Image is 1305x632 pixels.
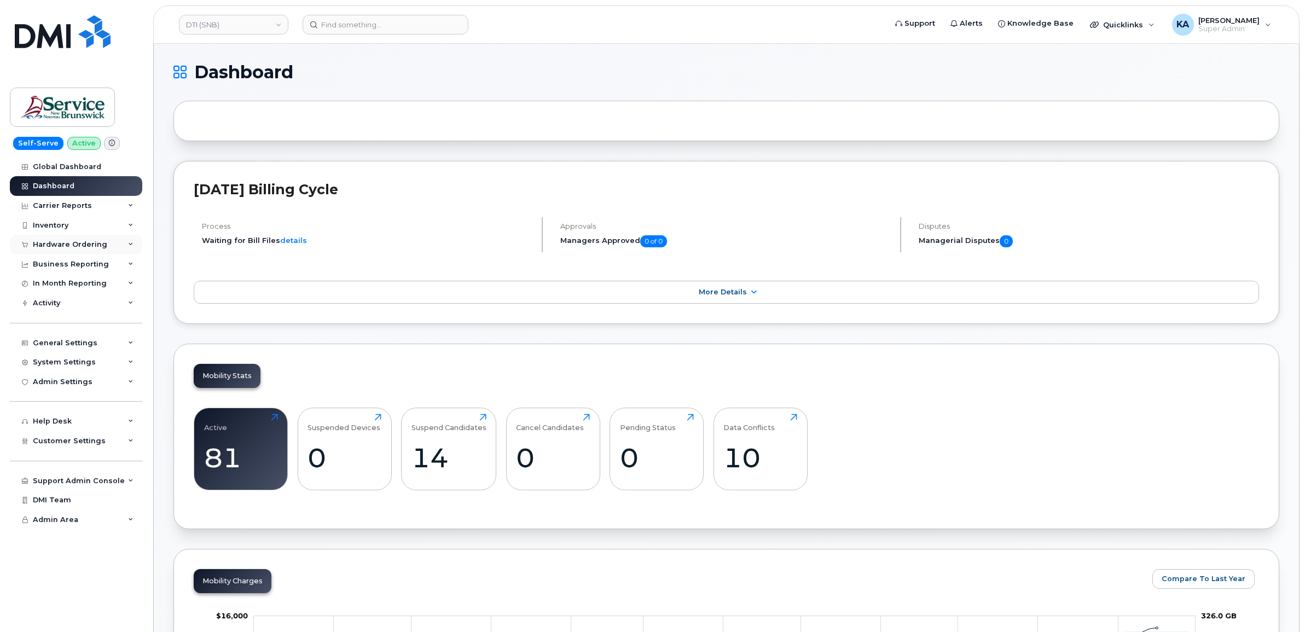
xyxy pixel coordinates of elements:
[1000,235,1013,247] span: 0
[411,414,486,484] a: Suspend Candidates14
[560,235,891,247] h5: Managers Approved
[202,235,532,246] li: Waiting for Bill Files
[216,611,248,620] g: $0
[216,611,248,620] tspan: $16,000
[411,442,486,474] div: 14
[699,288,747,296] span: More Details
[308,414,381,484] a: Suspended Devices0
[723,414,797,484] a: Data Conflicts10
[516,442,590,474] div: 0
[280,236,307,245] a: details
[194,181,1259,198] h2: [DATE] Billing Cycle
[620,414,694,484] a: Pending Status0
[202,222,532,230] h4: Process
[1162,573,1245,584] span: Compare To Last Year
[640,235,667,247] span: 0 of 0
[308,442,381,474] div: 0
[620,442,694,474] div: 0
[1152,569,1255,589] button: Compare To Last Year
[919,222,1259,230] h4: Disputes
[723,442,797,474] div: 10
[516,414,590,484] a: Cancel Candidates0
[204,414,227,432] div: Active
[308,414,380,432] div: Suspended Devices
[204,414,278,484] a: Active81
[919,235,1259,247] h5: Managerial Disputes
[204,442,278,474] div: 81
[516,414,584,432] div: Cancel Candidates
[723,414,775,432] div: Data Conflicts
[620,414,676,432] div: Pending Status
[1201,611,1237,620] tspan: 326.0 GB
[411,414,486,432] div: Suspend Candidates
[560,222,891,230] h4: Approvals
[194,64,293,80] span: Dashboard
